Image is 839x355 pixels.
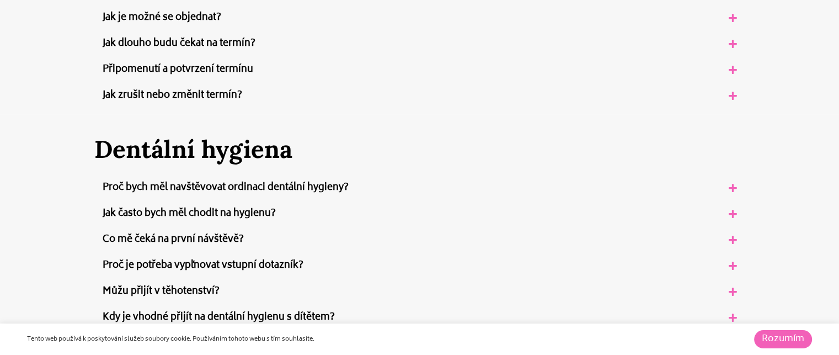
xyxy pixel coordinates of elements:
a: Můžu přijít v těhotenství? [103,283,220,300]
a: Kdy je vhodné přijít na dentální hygienu s dítětem? [103,309,335,326]
a: Proč je potřeba vyplňovat vstupní dotazník? [103,257,303,274]
a: Proč bych měl navštěvovat ordinaci dentální hygieny? [103,179,349,196]
a: Jak je možné se objednat? [103,9,221,26]
a: Jak zrušit nebo změnit termín? [103,87,242,104]
a: Co mě čeká na první návštěvě? [103,231,244,248]
a: Jak často bych měl chodit na hygienu? [103,205,276,222]
div: Tento web používá k poskytování služeb soubory cookie. Používáním tohoto webu s tím souhlasíte. [27,335,576,345]
a: Jak dlouho budu čekat na termín? [103,35,255,52]
h2: Dentální hygiena [94,135,745,164]
a: Rozumím [754,330,812,348]
a: Připomenutí a potvrzení termínu [103,61,253,78]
